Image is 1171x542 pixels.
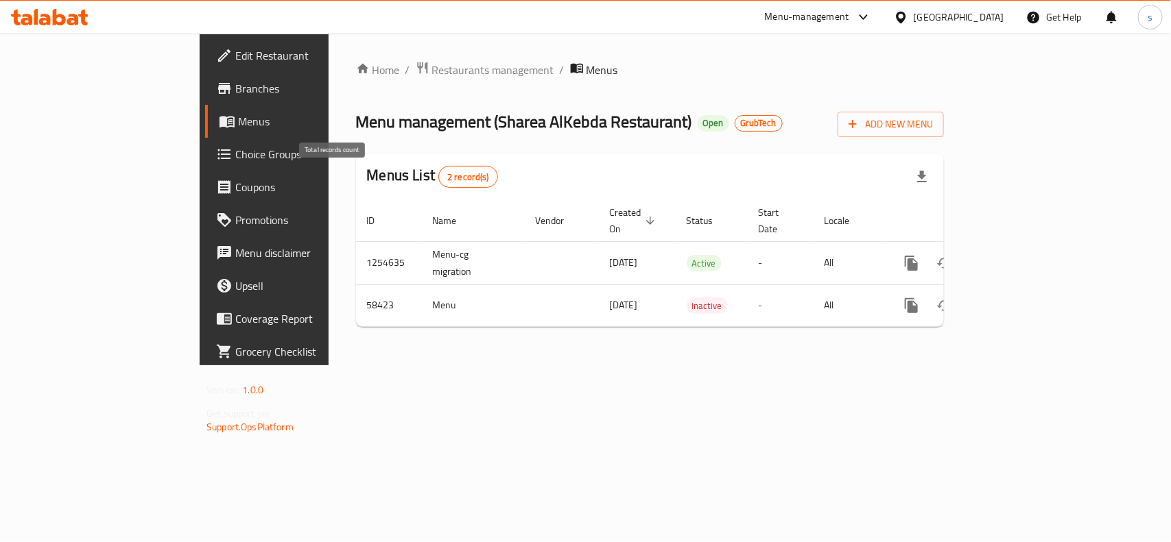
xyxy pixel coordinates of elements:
div: [GEOGRAPHIC_DATA] [914,10,1004,25]
li: / [560,62,565,78]
span: Restaurants management [432,62,554,78]
td: All [814,241,884,284]
a: Branches [205,72,395,105]
a: Menu disclaimer [205,236,395,269]
span: Locale [825,212,868,229]
td: - [748,284,814,326]
span: Promotions [235,212,384,228]
a: Promotions [205,204,395,236]
span: Branches [235,80,384,97]
span: [DATE] [610,254,638,271]
span: [DATE] [610,296,638,314]
h2: Menus List [367,165,498,188]
div: Open [698,115,729,132]
span: Menus [587,62,618,78]
li: / [405,62,410,78]
td: All [814,284,884,326]
span: Active [687,256,722,271]
span: Coupons [235,179,384,195]
span: Start Date [759,204,797,237]
button: Change Status [928,289,961,322]
span: Upsell [235,278,384,294]
th: Actions [884,200,1038,242]
a: Choice Groups [205,138,395,171]
a: Coupons [205,171,395,204]
button: more [895,289,928,322]
span: 2 record(s) [439,171,497,184]
span: Inactive [687,298,728,314]
a: Grocery Checklist [205,335,395,368]
a: Menus [205,105,395,138]
span: GrubTech [735,117,782,129]
nav: breadcrumb [356,61,944,79]
span: 1.0.0 [242,381,263,399]
span: Add New Menu [849,116,933,133]
a: Edit Restaurant [205,39,395,72]
td: - [748,241,814,284]
span: Edit Restaurant [235,47,384,64]
a: Upsell [205,269,395,302]
span: Menu disclaimer [235,245,384,261]
span: Open [698,117,729,129]
td: Menu-cg migration [422,241,525,284]
span: Choice Groups [235,146,384,162]
span: Created On [610,204,659,237]
span: Name [433,212,475,229]
span: Get support on: [206,404,270,422]
button: Change Status [928,247,961,280]
span: Status [687,212,731,229]
span: Menu management ( Sharea AlKebda Restaurant ) [356,106,692,137]
a: Restaurants management [416,61,554,79]
div: Menu-management [765,9,849,25]
div: Export file [906,160,938,193]
span: ID [367,212,393,229]
span: s [1148,10,1152,25]
a: Support.OpsPlatform [206,418,294,436]
button: Add New Menu [838,112,944,137]
span: Menus [238,113,384,130]
span: Version: [206,381,240,399]
table: enhanced table [356,200,1038,327]
a: Coverage Report [205,302,395,335]
span: Vendor [536,212,582,229]
span: Grocery Checklist [235,343,384,360]
button: more [895,247,928,280]
td: Menu [422,284,525,326]
span: Coverage Report [235,310,384,327]
div: Active [687,255,722,271]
